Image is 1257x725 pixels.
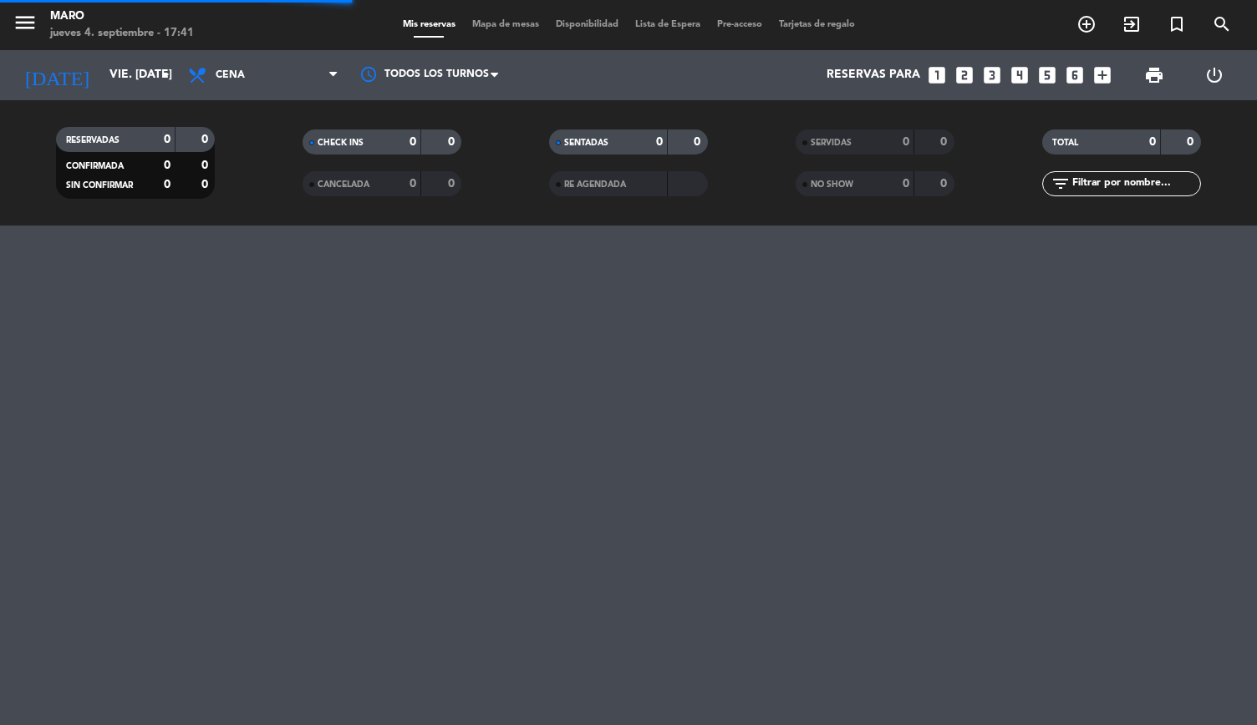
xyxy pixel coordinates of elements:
[811,180,853,189] span: NO SHOW
[448,178,458,190] strong: 0
[66,136,120,144] span: RESERVADAS
[903,136,909,148] strong: 0
[164,134,170,145] strong: 0
[66,162,124,170] span: CONFIRMADA
[940,178,950,190] strong: 0
[410,178,416,190] strong: 0
[1064,64,1086,86] i: looks_6
[155,65,176,85] i: arrow_drop_down
[164,179,170,190] strong: 0
[954,64,975,86] i: looks_two
[709,20,771,29] span: Pre-acceso
[1204,65,1224,85] i: power_settings_new
[464,20,547,29] span: Mapa de mesas
[66,181,133,190] span: SIN CONFIRMAR
[201,179,211,190] strong: 0
[656,136,663,148] strong: 0
[926,64,948,86] i: looks_one
[564,139,608,147] span: SENTADAS
[1036,64,1058,86] i: looks_5
[903,178,909,190] strong: 0
[1167,14,1187,34] i: turned_in_not
[1009,64,1031,86] i: looks_4
[1212,14,1232,34] i: search
[13,10,38,41] button: menu
[13,10,38,35] i: menu
[1051,174,1071,194] i: filter_list
[50,25,194,42] div: jueves 4. septiembre - 17:41
[694,136,704,148] strong: 0
[1071,175,1200,193] input: Filtrar por nombre...
[50,8,194,25] div: Maro
[1122,14,1142,34] i: exit_to_app
[1184,50,1244,100] div: LOG OUT
[771,20,863,29] span: Tarjetas de regalo
[410,136,416,148] strong: 0
[1187,136,1197,148] strong: 0
[1092,64,1113,86] i: add_box
[827,68,920,82] span: Reservas para
[1076,14,1097,34] i: add_circle_outline
[394,20,464,29] span: Mis reservas
[216,69,245,81] span: Cena
[201,160,211,171] strong: 0
[318,180,369,189] span: CANCELADA
[564,180,626,189] span: RE AGENDADA
[448,136,458,148] strong: 0
[318,139,364,147] span: CHECK INS
[1052,139,1078,147] span: TOTAL
[811,139,852,147] span: SERVIDAS
[981,64,1003,86] i: looks_3
[1149,136,1156,148] strong: 0
[164,160,170,171] strong: 0
[627,20,709,29] span: Lista de Espera
[940,136,950,148] strong: 0
[13,57,101,94] i: [DATE]
[201,134,211,145] strong: 0
[1144,65,1164,85] span: print
[547,20,627,29] span: Disponibilidad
